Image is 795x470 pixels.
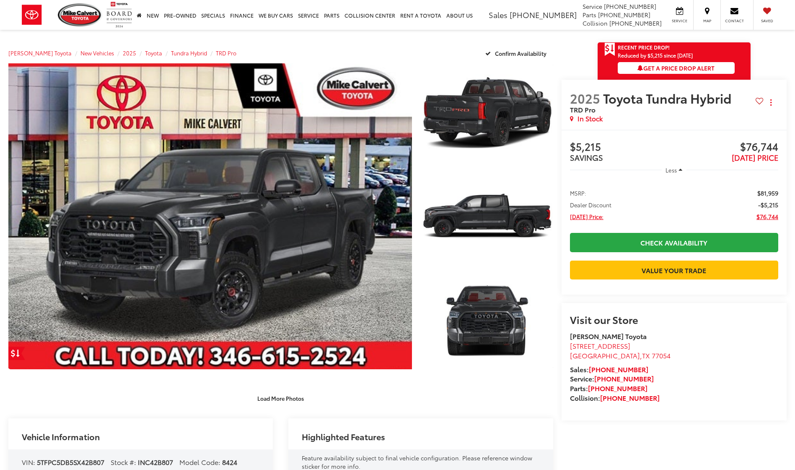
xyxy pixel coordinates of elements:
span: [DATE] PRICE [732,152,778,163]
img: 2025 Toyota Tundra Hybrid TRD Pro [420,269,554,371]
a: Expand Photo 3 [421,270,553,369]
span: Get a Price Drop Alert [637,64,715,72]
span: TX [642,350,650,360]
a: [PHONE_NUMBER] [589,364,648,374]
span: Contact [725,18,744,23]
span: Reduced by $5,215 since [DATE] [618,52,735,58]
span: VIN: [22,457,35,467]
span: [PHONE_NUMBER] [609,19,662,27]
span: Confirm Availability [495,50,546,57]
a: Expand Photo 0 [8,63,412,369]
span: Parts [583,10,596,19]
span: 77054 [652,350,671,360]
strong: Parts: [570,383,647,393]
img: 2025 Toyota Tundra Hybrid TRD Pro [420,62,554,163]
span: In Stock [577,114,603,123]
a: [STREET_ADDRESS] [GEOGRAPHIC_DATA],TX 77054 [570,341,671,360]
a: Tundra Hybrid [171,49,207,57]
span: [PHONE_NUMBER] [510,9,577,20]
span: $76,744 [674,141,778,154]
span: Less [666,166,677,174]
span: Saved [758,18,776,23]
span: [PHONE_NUMBER] [604,2,656,10]
span: dropdown dots [770,99,772,106]
span: 2025 [570,89,600,107]
img: 2025 Toyota Tundra Hybrid TRD Pro [4,62,416,371]
a: Get Price Drop Alert Recent Price Drop! [598,42,751,52]
span: Sales [489,9,508,20]
span: [GEOGRAPHIC_DATA] [570,350,640,360]
a: TRD Pro [216,49,236,57]
button: Confirm Availability [481,46,553,60]
span: 8424 [222,457,237,467]
button: Less [662,162,687,178]
span: [PHONE_NUMBER] [598,10,650,19]
span: MSRP: [570,189,586,197]
span: Collision [583,19,608,27]
a: Expand Photo 2 [421,167,553,266]
h2: Vehicle Information [22,432,100,441]
strong: Sales: [570,364,648,374]
img: Mike Calvert Toyota [58,3,102,26]
a: Value Your Trade [570,261,778,279]
span: Dealer Discount [570,201,611,209]
span: [STREET_ADDRESS] [570,341,630,350]
span: Service [670,18,689,23]
span: Model Code: [179,457,220,467]
strong: Service: [570,373,654,383]
span: INC42B807 [138,457,173,467]
button: Actions [764,95,778,110]
strong: Collision: [570,393,660,402]
span: Map [698,18,716,23]
span: Service [583,2,602,10]
h2: Visit our Store [570,314,778,325]
span: $76,744 [756,212,778,221]
span: 5TFPC5DB5SX42B807 [37,457,104,467]
span: SAVINGS [570,152,603,163]
span: $81,959 [757,189,778,197]
span: Get Price Drop Alert [604,42,615,57]
a: Get Price Drop Alert [8,347,25,360]
span: $5,215 [570,141,674,154]
span: , [570,350,671,360]
a: [PHONE_NUMBER] [588,383,647,393]
span: TRD Pro [570,104,596,114]
h2: Highlighted Features [302,432,385,441]
span: -$5,215 [758,201,778,209]
strong: [PERSON_NAME] Toyota [570,331,647,341]
a: 2025 [123,49,136,57]
span: Recent Price Drop! [618,44,670,51]
a: New Vehicles [80,49,114,57]
a: Check Availability [570,233,778,252]
button: Load More Photos [251,391,310,405]
span: Toyota Tundra Hybrid [603,89,734,107]
a: [PHONE_NUMBER] [600,393,660,402]
span: [DATE] Price: [570,212,603,221]
a: [PERSON_NAME] Toyota [8,49,72,57]
img: 2025 Toyota Tundra Hybrid TRD Pro [420,166,554,267]
a: Expand Photo 1 [421,63,553,162]
a: [PHONE_NUMBER] [594,373,654,383]
span: Stock #: [111,457,136,467]
a: Toyota [145,49,162,57]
